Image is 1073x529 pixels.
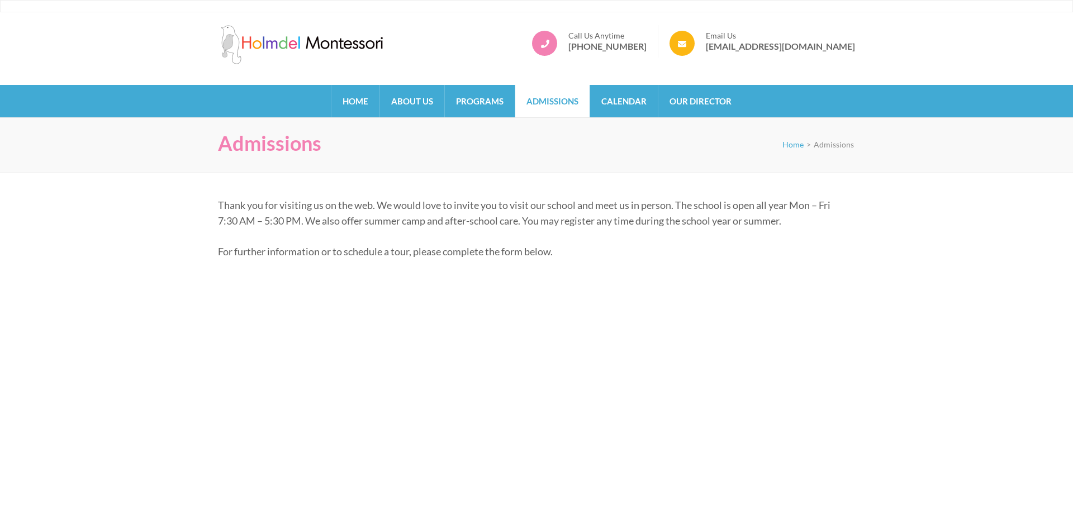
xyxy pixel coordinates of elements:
[218,244,847,259] p: For further information or to schedule a tour, please complete the form below.
[218,25,386,64] img: Holmdel Montessori School
[331,85,379,117] a: Home
[590,85,658,117] a: Calendar
[218,197,847,228] p: Thank you for visiting us on the web. We would love to invite you to visit our school and meet us...
[782,140,804,149] a: Home
[706,41,855,52] a: [EMAIL_ADDRESS][DOMAIN_NAME]
[658,85,743,117] a: Our Director
[706,31,855,41] span: Email Us
[218,131,321,155] h1: Admissions
[806,140,811,149] span: >
[380,85,444,117] a: About Us
[568,41,647,52] a: [PHONE_NUMBER]
[515,85,590,117] a: Admissions
[568,31,647,41] span: Call Us Anytime
[445,85,515,117] a: Programs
